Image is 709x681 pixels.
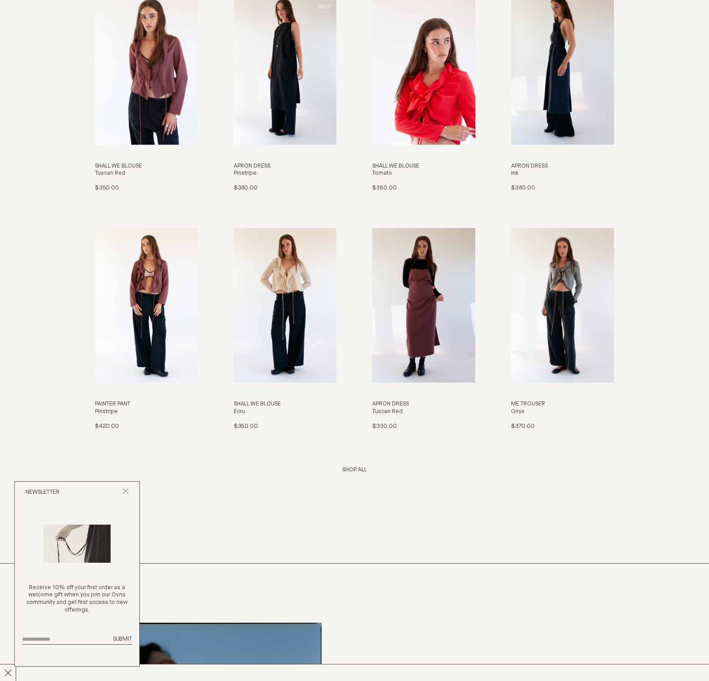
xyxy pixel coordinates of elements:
[372,163,475,170] h3: Shall We Blouse
[372,170,475,177] h4: Tomato
[234,228,337,383] img: Shall We Blouse
[95,228,198,430] a: Painter Pant
[342,467,367,473] a: View whole collection
[372,185,396,191] span: $350.00
[627,4,648,10] a: Search
[682,4,693,10] span: Bag
[317,4,331,10] a: Shop
[95,228,198,383] img: Painter Pant
[234,423,258,429] span: $350.00
[511,423,534,429] span: $370.00
[511,408,614,416] h4: Onyx
[113,636,132,643] button: Submit
[26,489,60,496] h2: Newsletter
[123,488,129,497] button: Close popup
[511,228,614,383] img: Me Trouser
[693,4,702,10] span: [0]
[234,170,337,177] h4: Pinstripe
[22,584,132,615] p: Receive 10% off your first order as a welcome gift when you join our Ovna community and get first...
[511,163,614,170] h3: Apron Dress
[95,408,198,416] h4: Pinstripe
[511,185,535,191] span: $380.00
[340,4,359,11] summary: About
[234,228,337,430] a: Shall We Blouse
[372,423,396,429] span: $330.00
[95,423,119,429] span: $420.00
[372,401,475,408] h3: Apron Dress
[234,401,337,408] h3: Shall We Blouse
[657,4,673,10] a: Login
[234,408,337,416] h4: Ecru
[511,228,614,430] a: Me Trouser
[372,408,475,416] h4: Tuscan Red
[95,163,198,170] h3: Shall We Blouse
[113,636,132,642] span: Submit
[234,185,258,191] span: $380.00
[368,4,392,10] a: Journal
[95,185,119,191] span: $350.00
[372,228,475,383] img: Apron Dress
[511,401,614,408] h3: Me Trouser
[372,228,475,430] a: Apron Dress
[95,401,198,408] h3: Painter Pant
[7,4,41,10] a: Home
[234,163,337,170] h3: Apron Dress
[95,170,198,177] h4: Tuscan Red
[511,170,614,177] h4: Ink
